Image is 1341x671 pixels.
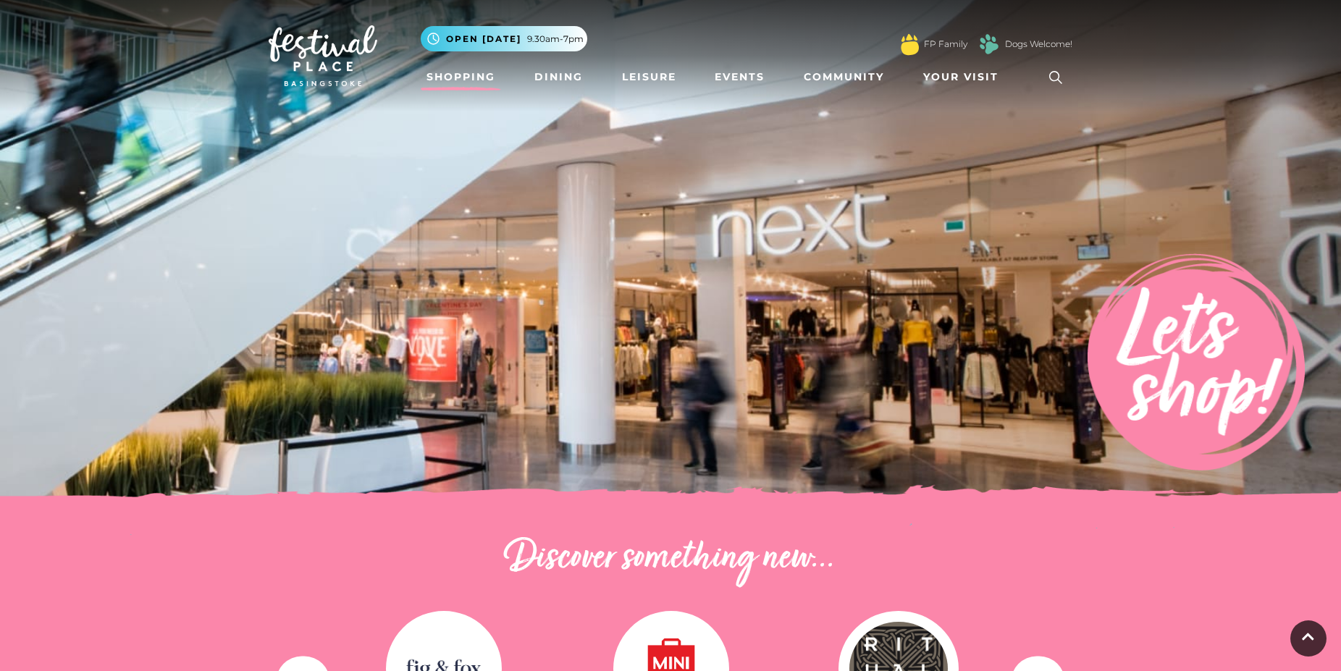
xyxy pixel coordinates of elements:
a: Your Visit [917,64,1012,90]
a: Dogs Welcome! [1005,38,1072,51]
span: 9.30am-7pm [527,33,584,46]
a: FP Family [924,38,967,51]
h2: Discover something new... [269,536,1072,582]
img: Festival Place Logo [269,25,377,86]
a: Events [709,64,770,90]
span: Your Visit [923,69,999,85]
a: Community [798,64,890,90]
a: Dining [529,64,589,90]
button: Open [DATE] 9.30am-7pm [421,26,587,51]
span: Open [DATE] [446,33,521,46]
a: Leisure [616,64,682,90]
a: Shopping [421,64,501,90]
